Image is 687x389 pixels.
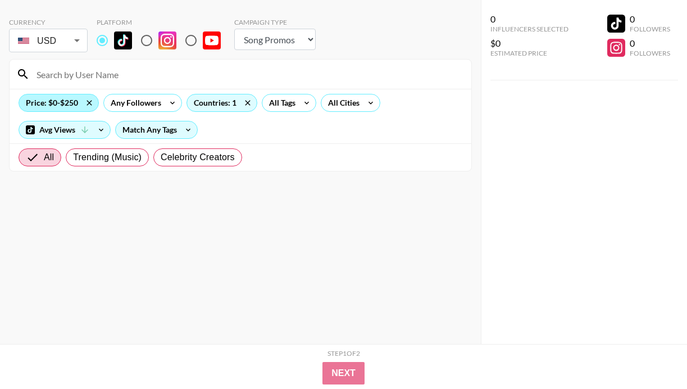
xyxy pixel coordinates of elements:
[630,25,670,33] div: Followers
[327,349,360,358] div: Step 1 of 2
[19,121,110,138] div: Avg Views
[114,31,132,49] img: TikTok
[630,49,670,57] div: Followers
[631,333,674,376] iframe: Drift Widget Chat Controller
[322,362,365,385] button: Next
[490,25,568,33] div: Influencers Selected
[490,49,568,57] div: Estimated Price
[321,94,362,111] div: All Cities
[187,94,257,111] div: Countries: 1
[234,18,316,26] div: Campaign Type
[11,31,85,51] div: USD
[30,65,465,83] input: Search by User Name
[158,31,176,49] img: Instagram
[104,94,163,111] div: Any Followers
[9,18,88,26] div: Currency
[490,13,568,25] div: 0
[116,121,197,138] div: Match Any Tags
[44,151,54,164] span: All
[161,151,235,164] span: Celebrity Creators
[262,94,298,111] div: All Tags
[19,94,98,111] div: Price: $0-$250
[630,38,670,49] div: 0
[73,151,142,164] span: Trending (Music)
[97,18,230,26] div: Platform
[490,38,568,49] div: $0
[203,31,221,49] img: YouTube
[630,13,670,25] div: 0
